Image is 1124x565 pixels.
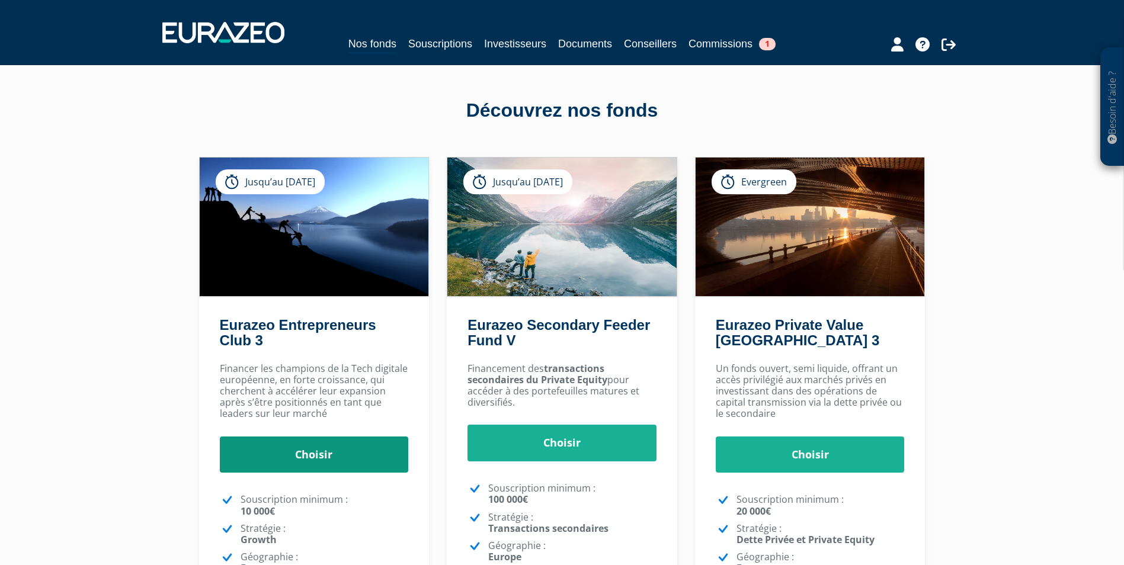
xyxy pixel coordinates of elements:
[716,363,905,420] p: Un fonds ouvert, semi liquide, offrant un accès privilégié aux marchés privés en investissant dan...
[712,169,796,194] div: Evergreen
[736,505,771,518] strong: 20 000€
[759,38,776,50] span: 1
[736,494,905,516] p: Souscription minimum :
[200,158,429,296] img: Eurazeo Entrepreneurs Club 3
[488,550,521,563] strong: Europe
[162,22,284,43] img: 1732889491-logotype_eurazeo_blanc_rvb.png
[736,533,875,546] strong: Dette Privée et Private Equity
[488,483,657,505] p: Souscription minimum :
[241,523,409,545] p: Stratégie :
[241,533,277,546] strong: Growth
[696,158,925,296] img: Eurazeo Private Value Europe 3
[241,494,409,516] p: Souscription minimum :
[241,505,275,518] strong: 10 000€
[558,36,612,52] a: Documents
[220,317,376,348] a: Eurazeo Entrepreneurs Club 3
[736,523,905,545] p: Stratégie :
[467,425,657,461] a: Choisir
[348,36,396,54] a: Nos fonds
[467,317,650,348] a: Eurazeo Secondary Feeder Fund V
[716,317,879,348] a: Eurazeo Private Value [GEOGRAPHIC_DATA] 3
[220,436,409,473] a: Choisir
[225,97,900,124] div: Découvrez nos fonds
[689,36,776,52] a: Commissions1
[1106,54,1119,160] p: Besoin d'aide ?
[488,493,528,506] strong: 100 000€
[488,540,657,563] p: Géographie :
[467,362,607,386] strong: transactions secondaires du Private Equity
[220,363,409,420] p: Financer les champions de la Tech digitale européenne, en forte croissance, qui cherchent à accél...
[463,169,572,194] div: Jusqu’au [DATE]
[716,436,905,473] a: Choisir
[488,522,609,535] strong: Transactions secondaires
[484,36,546,52] a: Investisseurs
[624,36,677,52] a: Conseillers
[408,36,472,52] a: Souscriptions
[447,158,677,296] img: Eurazeo Secondary Feeder Fund V
[467,363,657,409] p: Financement des pour accéder à des portefeuilles matures et diversifiés.
[488,512,657,534] p: Stratégie :
[216,169,325,194] div: Jusqu’au [DATE]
